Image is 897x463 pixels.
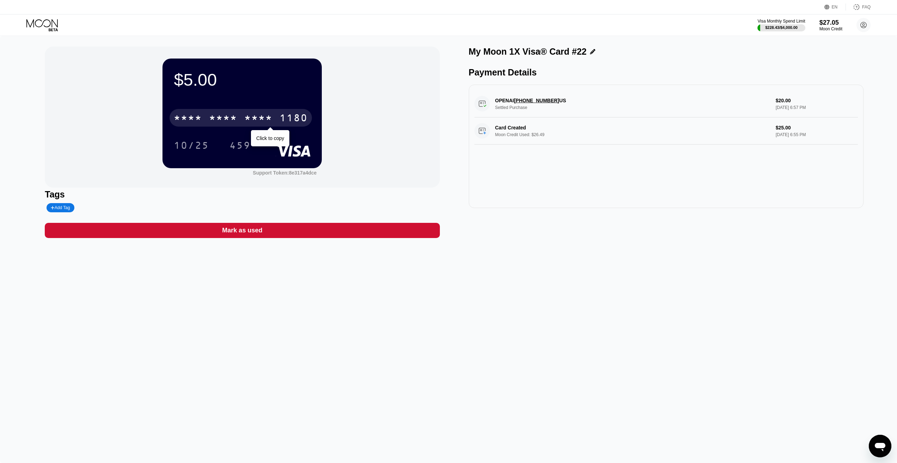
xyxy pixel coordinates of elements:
[469,47,587,57] div: My Moon 1X Visa® Card #22
[256,135,284,141] div: Click to copy
[174,70,311,90] div: $5.00
[45,223,440,238] div: Mark as used
[819,19,842,31] div: $27.05Moon Credit
[869,435,891,457] iframe: Button to launch messaging window
[253,170,317,176] div: Support Token: 8e317a4dce
[832,5,838,10] div: EN
[824,4,846,11] div: EN
[846,4,871,11] div: FAQ
[51,205,70,210] div: Add Tag
[757,19,805,24] div: Visa Monthly Spend Limit
[168,136,214,154] div: 10/25
[765,25,798,30] div: $228.43 / $4,000.00
[279,113,308,124] div: 1180
[224,136,256,154] div: 459
[45,189,440,200] div: Tags
[819,26,842,31] div: Moon Credit
[229,141,251,152] div: 459
[47,203,74,212] div: Add Tag
[819,19,842,26] div: $27.05
[469,67,864,78] div: Payment Details
[174,141,209,152] div: 10/25
[757,19,805,31] div: Visa Monthly Spend Limit$228.43/$4,000.00
[253,170,317,176] div: Support Token:8e317a4dce
[222,226,262,234] div: Mark as used
[862,5,871,10] div: FAQ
